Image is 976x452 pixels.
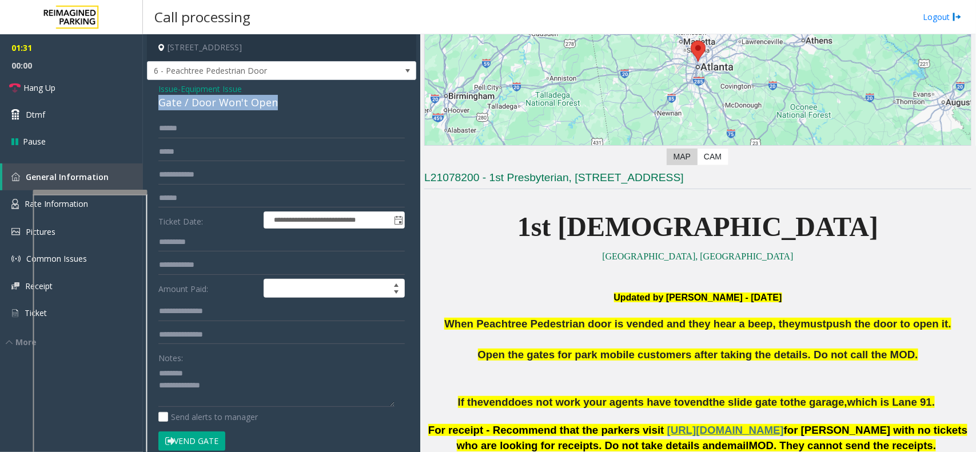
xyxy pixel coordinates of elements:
[11,199,19,209] img: 'icon'
[483,396,508,408] span: vend
[667,424,784,436] span: [URL][DOMAIN_NAME]
[26,226,55,237] span: Pictures
[23,82,55,94] span: Hang Up
[603,251,794,261] a: [GEOGRAPHIC_DATA], [GEOGRAPHIC_DATA]
[508,396,684,408] span: does not work your agents have to
[11,228,20,235] img: 'icon'
[2,163,143,190] a: General Information
[790,396,847,408] span: the garage,
[428,424,664,436] span: For receipt - Recommend that the parkers visit
[684,396,710,408] span: vend
[156,211,261,229] label: Ticket Date:
[148,62,362,80] span: 6 - Peachtree Pedestrian Door
[11,308,19,318] img: 'icon'
[388,279,404,289] span: Increase value
[26,171,109,182] span: General Information
[614,293,782,302] span: Updated by [PERSON_NAME] - [DATE]
[801,318,827,330] span: must
[847,396,935,408] span: which is Lane 91.
[158,83,178,95] span: Issue
[178,83,242,94] span: -
[149,3,256,31] h3: Call processing
[392,212,404,228] span: Toggle popup
[6,336,143,348] div: More
[517,211,879,242] span: 1st [DEMOGRAPHIC_DATA]
[444,318,800,330] span: When Peachtree Pedestrian door is vended and they hear a beep, they
[25,198,88,209] span: Rate Information
[23,135,46,147] span: Pause
[424,170,971,189] h3: L21078200 - 1st Presbyterian, [STREET_ADDRESS]
[11,282,19,290] img: 'icon'
[25,307,47,318] span: Ticket
[158,431,225,451] button: Vend Gate
[826,318,951,330] span: push the door to open it.
[953,11,962,23] img: logout
[158,348,183,364] label: Notes:
[26,109,45,121] span: Dtmf
[147,34,416,61] h4: [STREET_ADDRESS]
[158,411,258,423] label: Send alerts to manager
[709,396,790,408] span: the slide gate to
[697,149,728,165] label: CAM
[388,289,404,298] span: Decrease value
[156,279,261,298] label: Amount Paid:
[667,149,698,165] label: Map
[749,439,937,451] span: MOD. They cannot send the receipts.
[11,254,21,263] img: 'icon'
[667,426,784,435] a: [URL][DOMAIN_NAME]
[478,349,918,361] span: Open the gates for park mobile customers after taking the details. Do not call the MOD.
[722,439,749,451] span: email
[11,173,20,181] img: 'icon'
[158,95,405,110] div: Gate / Door Won't Open
[181,83,242,95] span: Equipment Issue
[691,41,706,62] div: 1337 Peachtree Street Northeast, Atlanta, GA
[25,281,53,291] span: Receipt
[458,396,484,408] span: If the
[26,253,87,264] span: Common Issues
[923,11,962,23] a: Logout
